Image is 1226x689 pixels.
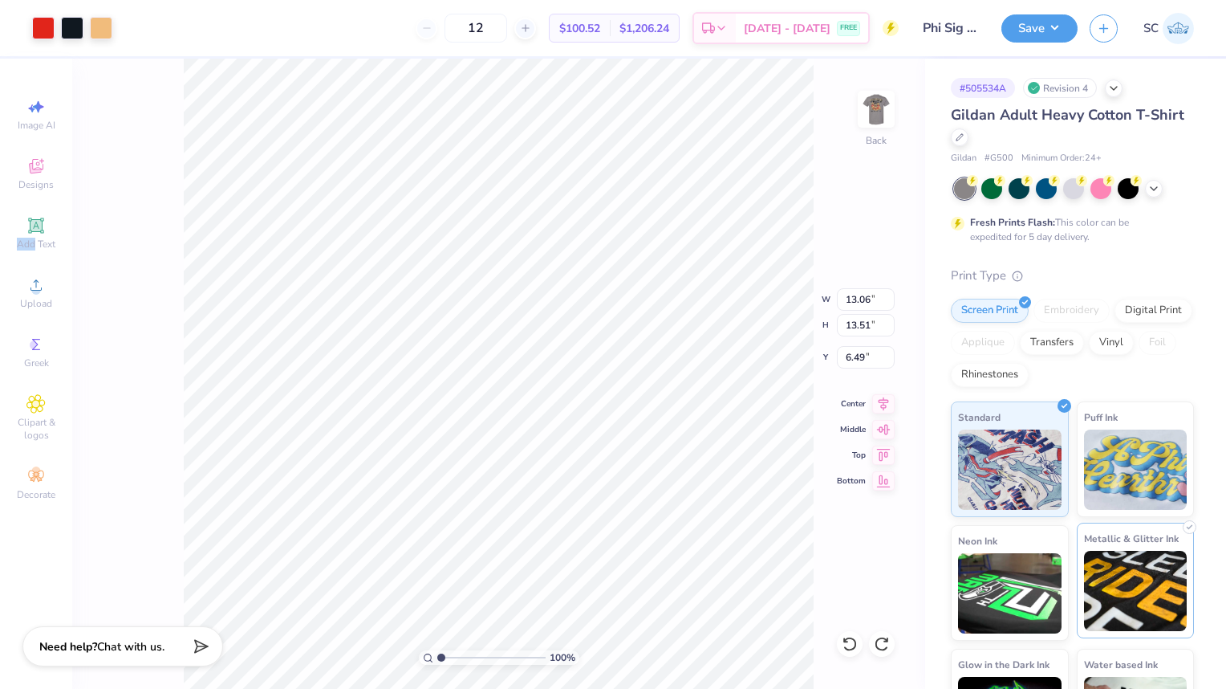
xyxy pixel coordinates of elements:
[951,152,976,165] span: Gildan
[744,20,830,37] span: [DATE] - [DATE]
[1143,19,1159,38] span: SC
[970,216,1055,229] strong: Fresh Prints Flash:
[1084,430,1187,510] img: Puff Ink
[984,152,1013,165] span: # G500
[1001,14,1078,43] button: Save
[951,363,1029,387] div: Rhinestones
[1033,299,1110,323] div: Embroidery
[619,20,669,37] span: $1,206.24
[911,12,989,44] input: Untitled Design
[1163,13,1194,44] img: Sadie Case
[1084,530,1179,547] span: Metallic & Glitter Ink
[970,215,1167,244] div: This color can be expedited for 5 day delivery.
[8,416,64,442] span: Clipart & logos
[837,424,866,435] span: Middle
[550,650,575,665] span: 100 %
[1084,551,1187,631] img: Metallic & Glitter Ink
[1021,152,1102,165] span: Minimum Order: 24 +
[951,78,1015,98] div: # 505534A
[958,430,1062,510] img: Standard
[837,398,866,410] span: Center
[1084,409,1118,426] span: Puff Ink
[445,14,507,43] input: – –
[837,450,866,461] span: Top
[1089,331,1134,355] div: Vinyl
[837,475,866,487] span: Bottom
[1023,78,1097,98] div: Revision 4
[1084,656,1158,673] span: Water based Ink
[840,22,857,34] span: FREE
[20,297,52,310] span: Upload
[18,178,54,191] span: Designs
[17,488,55,501] span: Decorate
[18,119,55,132] span: Image AI
[860,93,892,125] img: Back
[1139,331,1176,355] div: Foil
[559,20,600,37] span: $100.52
[951,267,1194,285] div: Print Type
[951,105,1184,124] span: Gildan Adult Heavy Cotton T-Shirt
[958,656,1049,673] span: Glow in the Dark Ink
[24,357,49,369] span: Greek
[39,639,97,654] strong: Need help?
[17,238,55,251] span: Add Text
[1114,299,1192,323] div: Digital Print
[951,299,1029,323] div: Screen Print
[951,331,1015,355] div: Applique
[866,133,887,148] div: Back
[1143,13,1194,44] a: SC
[958,553,1062,634] img: Neon Ink
[958,409,1001,426] span: Standard
[958,532,997,549] span: Neon Ink
[1020,331,1084,355] div: Transfers
[97,639,164,654] span: Chat with us.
